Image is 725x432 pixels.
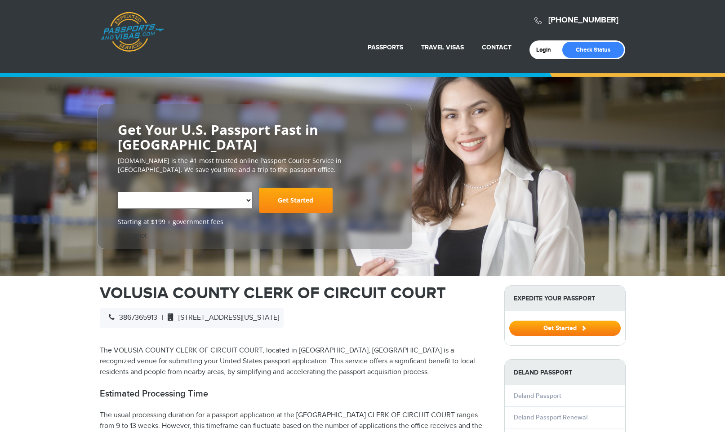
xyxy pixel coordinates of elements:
[100,388,491,399] h2: Estimated Processing Time
[104,313,157,322] span: 3867365913
[100,12,164,52] a: Passports & [DOMAIN_NAME]
[100,285,491,301] h1: VOLUSIA COUNTY CLERK OF CIRCUIT COURT
[421,44,464,51] a: Travel Visas
[482,44,512,51] a: Contact
[548,15,618,25] a: [PHONE_NUMBER]
[163,313,279,322] span: [STREET_ADDRESS][US_STATE]
[259,188,333,213] a: Get Started
[118,122,392,152] h2: Get Your U.S. Passport Fast in [GEOGRAPHIC_DATA]
[509,324,621,331] a: Get Started
[509,321,621,336] button: Get Started
[514,414,587,421] a: Deland Passport Renewal
[514,392,561,400] a: Deland Passport
[100,345,491,378] p: The VOLUSIA COUNTY CLERK OF CIRCUIT COURT, located in [GEOGRAPHIC_DATA], [GEOGRAPHIC_DATA] is a r...
[118,217,392,226] span: Starting at $199 + government fees
[505,286,625,311] strong: Expedite Your Passport
[118,231,147,239] a: Trustpilot
[100,308,284,328] div: |
[118,156,392,174] p: [DOMAIN_NAME] is the #1 most trusted online Passport Courier Service in [GEOGRAPHIC_DATA]. We sav...
[562,42,624,58] a: Check Status
[505,360,625,385] strong: Deland Passport
[536,46,557,53] a: Login
[368,44,403,51] a: Passports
